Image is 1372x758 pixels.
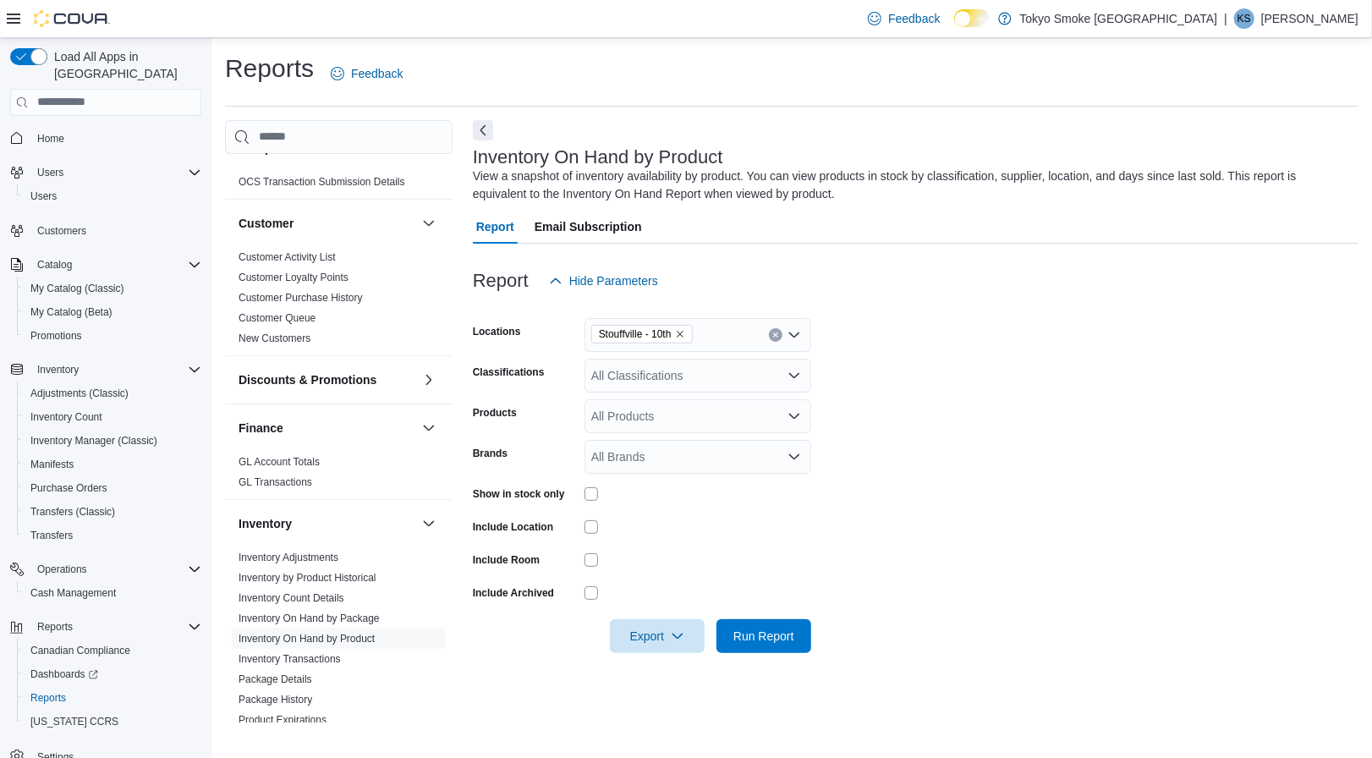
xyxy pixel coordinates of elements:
[239,515,292,532] h3: Inventory
[3,253,208,277] button: Catalog
[30,255,79,275] button: Catalog
[239,371,415,388] button: Discounts & Promotions
[1234,8,1254,29] div: Kevin Sukhu
[24,431,164,451] a: Inventory Manager (Classic)
[37,224,86,238] span: Customers
[37,563,87,576] span: Operations
[30,329,82,343] span: Promotions
[3,615,208,639] button: Reports
[239,215,415,232] button: Customer
[30,387,129,400] span: Adjustments (Classic)
[24,278,131,299] a: My Catalog (Classic)
[1238,8,1251,29] span: KS
[30,481,107,495] span: Purchase Orders
[239,371,376,388] h3: Discounts & Promotions
[37,132,64,146] span: Home
[34,10,110,27] img: Cova
[733,628,794,645] span: Run Report
[30,667,98,681] span: Dashboards
[225,52,314,85] h1: Reports
[30,189,57,203] span: Users
[1224,8,1227,29] p: |
[542,264,665,298] button: Hide Parameters
[239,673,312,685] a: Package Details
[239,572,376,584] a: Inventory by Product Historical
[24,383,135,404] a: Adjustments (Classic)
[30,220,201,241] span: Customers
[861,2,947,36] a: Feedback
[473,553,540,567] label: Include Room
[17,382,208,405] button: Adjustments (Classic)
[17,324,208,348] button: Promotions
[24,478,201,498] span: Purchase Orders
[30,691,66,705] span: Reports
[24,711,125,732] a: [US_STATE] CCRS
[17,662,208,686] a: Dashboards
[473,487,565,501] label: Show in stock only
[239,420,283,437] h3: Finance
[239,633,375,645] a: Inventory On Hand by Product
[954,27,955,28] span: Dark Mode
[17,710,208,733] button: [US_STATE] CCRS
[225,172,453,199] div: Compliance
[569,272,658,289] span: Hide Parameters
[17,524,208,547] button: Transfers
[419,514,439,534] button: Inventory
[473,168,1350,203] div: View a snapshot of inventory availability by product. You can view products in stock by classific...
[24,525,201,546] span: Transfers
[788,369,801,382] button: Open list of options
[47,48,201,82] span: Load All Apps in [GEOGRAPHIC_DATA]
[225,247,453,355] div: Customer
[30,559,94,579] button: Operations
[30,410,102,424] span: Inventory Count
[17,686,208,710] button: Reports
[239,176,405,188] a: OCS Transaction Submission Details
[954,9,990,27] input: Dark Mode
[24,688,201,708] span: Reports
[24,407,109,427] a: Inventory Count
[610,619,705,653] button: Export
[24,454,80,475] a: Manifests
[239,714,327,726] a: Product Expirations
[37,363,79,376] span: Inventory
[473,120,493,140] button: Next
[620,619,694,653] span: Export
[239,592,344,604] a: Inventory Count Details
[769,328,782,342] button: Clear input
[30,221,93,241] a: Customers
[30,434,157,448] span: Inventory Manager (Classic)
[30,360,201,380] span: Inventory
[239,515,415,532] button: Inventory
[17,405,208,429] button: Inventory Count
[30,305,113,319] span: My Catalog (Beta)
[239,552,338,563] a: Inventory Adjustments
[239,420,415,437] button: Finance
[24,664,105,684] a: Dashboards
[419,370,439,390] button: Discounts & Promotions
[239,653,341,665] a: Inventory Transactions
[788,328,801,342] button: Open list of options
[24,278,201,299] span: My Catalog (Classic)
[30,617,201,637] span: Reports
[30,282,124,295] span: My Catalog (Classic)
[17,581,208,605] button: Cash Management
[225,452,453,499] div: Finance
[30,529,73,542] span: Transfers
[30,505,115,519] span: Transfers (Classic)
[17,476,208,500] button: Purchase Orders
[17,429,208,453] button: Inventory Manager (Classic)
[30,360,85,380] button: Inventory
[30,255,201,275] span: Catalog
[473,365,545,379] label: Classifications
[788,409,801,423] button: Open list of options
[17,639,208,662] button: Canadian Compliance
[591,325,693,343] span: Stouffville - 10th
[30,586,116,600] span: Cash Management
[239,215,294,232] h3: Customer
[599,326,672,343] span: Stouffville - 10th
[24,383,201,404] span: Adjustments (Classic)
[24,640,137,661] a: Canadian Compliance
[1261,8,1358,29] p: [PERSON_NAME]
[788,450,801,464] button: Open list of options
[239,476,312,488] a: GL Transactions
